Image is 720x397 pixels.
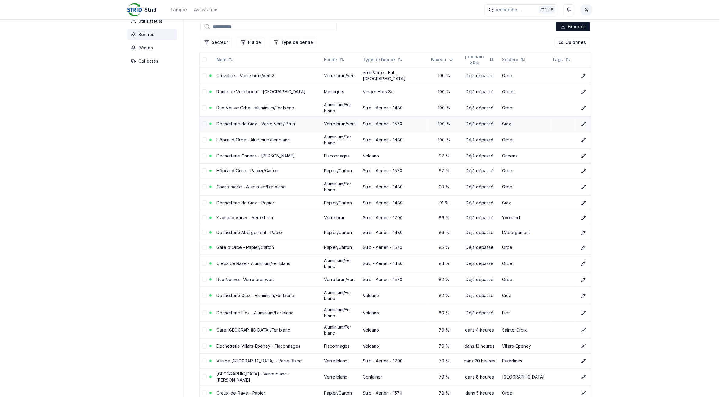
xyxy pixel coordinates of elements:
[462,200,497,206] div: Déjà dépassé
[202,154,207,158] button: select-row
[322,353,360,368] td: Verre blanc
[216,57,226,63] span: Nom
[361,84,429,99] td: Villiger Hors Sol
[322,225,360,240] td: Papier/Carton
[216,343,300,349] a: Dechetterie Villars-Epeney - Flaconnages
[200,38,232,47] button: Filtrer les lignes
[500,131,550,148] td: Orbe
[500,84,550,99] td: Orges
[144,6,156,13] span: Strid
[322,255,360,272] td: Aluminium/Fer blanc
[549,55,574,65] button: Not sorted. Click to sort ascending.
[202,105,207,110] button: select-row
[322,178,360,195] td: Aluminium/Fer blanc
[462,105,497,111] div: Déjà dépassé
[322,210,360,225] td: Verre brun
[216,153,295,158] a: Dechetterie Onnens - [PERSON_NAME]
[431,137,457,143] div: 100 %
[202,137,207,142] button: select-row
[320,55,348,65] button: Not sorted. Click to sort ascending.
[138,45,153,51] span: Règles
[500,287,550,304] td: Giez
[500,304,550,321] td: Fiez
[361,339,429,353] td: Volcano
[361,163,429,178] td: Sulo - Aerien - 1570
[431,200,457,206] div: 91 %
[462,73,497,79] div: Déjà dépassé
[462,89,497,95] div: Déjà dépassé
[127,29,180,40] a: Bennes
[202,328,207,332] button: select-row
[127,56,180,67] a: Collectes
[171,6,187,13] button: Langue
[361,67,429,84] td: Sulo Verre - Ent. - [GEOGRAPHIC_DATA]
[500,178,550,195] td: Orbe
[500,210,550,225] td: Yvonand
[556,22,590,31] button: Exporter
[361,225,429,240] td: Sulo - Aerien - 1480
[127,2,142,17] img: Strid Logo
[202,310,207,315] button: select-row
[496,7,522,13] span: recherche ...
[270,38,317,47] button: Filtrer les lignes
[462,374,497,380] div: dans 8 heures
[462,215,497,221] div: Déjà dépassé
[322,131,360,148] td: Aluminium/Fer blanc
[202,261,207,266] button: select-row
[500,225,550,240] td: L'Abergement
[431,293,457,299] div: 82 %
[462,244,497,250] div: Déjà dépassé
[500,339,550,353] td: Villars-Epeney
[202,293,207,298] button: select-row
[361,116,429,131] td: Sulo - Aerien - 1570
[216,137,290,142] a: Hôpital d'Orbe - Aluminium/Fer blanc
[216,390,265,395] a: Creux-de-Rave - Papier
[361,99,429,116] td: Sulo - Aerien - 1480
[202,184,207,189] button: select-row
[216,215,273,220] a: Yvonand Vurzy - Verre brun
[431,73,457,79] div: 100 %
[138,58,158,64] span: Collectes
[322,321,360,339] td: Aluminium/Fer blanc
[462,276,497,283] div: Déjà dépassé
[462,358,497,364] div: dans 20 heures
[431,358,457,364] div: 79 %
[499,55,530,65] button: Not sorted. Click to sort ascending.
[216,89,306,94] a: Route de Vuiteboeuf - [GEOGRAPHIC_DATA]
[462,168,497,174] div: Déjà dépassé
[202,245,207,250] button: select-row
[361,195,429,210] td: Sulo - Aerien - 1480
[216,310,293,315] a: Dechetterie Fiez - Aluminium/Fer blanc
[363,57,395,63] span: Type de benne
[462,153,497,159] div: Déjà dépassé
[431,153,457,159] div: 97 %
[431,57,446,63] span: Niveau
[361,210,429,225] td: Sulo - Aerien - 1700
[361,353,429,368] td: Sulo - Aerien - 1700
[202,359,207,363] button: select-row
[322,163,360,178] td: Papier/Carton
[216,371,290,382] a: [GEOGRAPHIC_DATA] - Verre blanc - [PERSON_NAME]
[202,200,207,205] button: select-row
[500,368,550,385] td: [GEOGRAPHIC_DATA]
[431,327,457,333] div: 79 %
[202,215,207,220] button: select-row
[500,116,550,131] td: Giez
[322,67,360,84] td: Verre brun/vert
[500,148,550,163] td: Onnens
[202,121,207,126] button: select-row
[361,240,429,255] td: Sulo - Aerien - 1570
[462,293,497,299] div: Déjà dépassé
[322,148,360,163] td: Flaconnages
[138,31,154,38] span: Bennes
[127,6,159,13] a: Strid
[322,240,360,255] td: Papier/Carton
[500,321,550,339] td: Sainte-Croix
[216,168,278,173] a: Hôpital d'Orbe - Papier/Carton
[216,230,283,235] a: Dechetterie Abergement - Papier
[485,4,557,15] button: recherche ...Ctrl+K
[428,55,457,65] button: Sorted descending. Click to sort ascending.
[462,230,497,236] div: Déjà dépassé
[361,255,429,272] td: Sulo - Aerien - 1480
